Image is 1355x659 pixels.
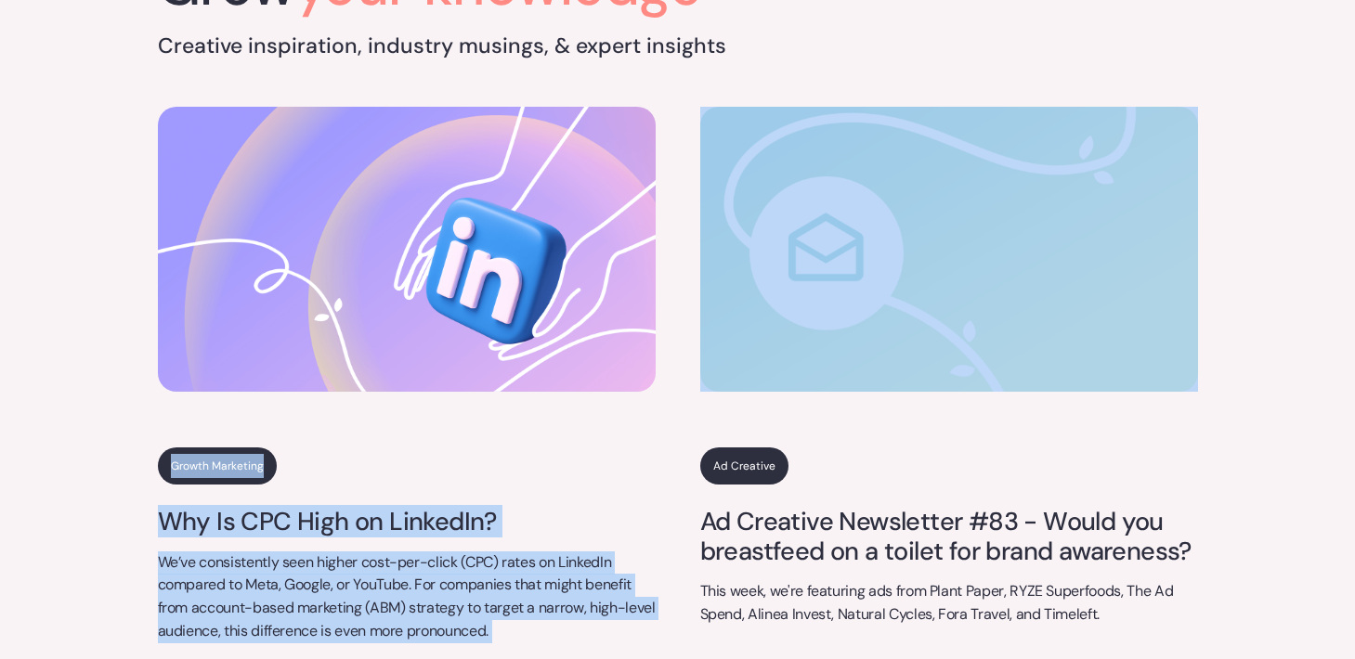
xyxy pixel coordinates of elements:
[158,447,277,485] a: Growth Marketing
[158,32,1198,60] h5: Creative inspiration, industry musings, & expert insights
[158,507,656,536] a: Why Is CPC High on LinkedIn?
[700,447,788,485] a: Ad Creative
[700,507,1198,565] a: Ad Creative Newsletter #83 - Would you breastfeed on a toilet for brand awareness?
[158,551,656,643] p: We’ve consistently seen higher cost-per-click (CPC) rates on LinkedIn compared to Meta, Google, o...
[700,580,1198,627] p: This week, we're featuring ads from Plant Paper, RYZE Superfoods, The Ad Spend, Alinea Invest, Na...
